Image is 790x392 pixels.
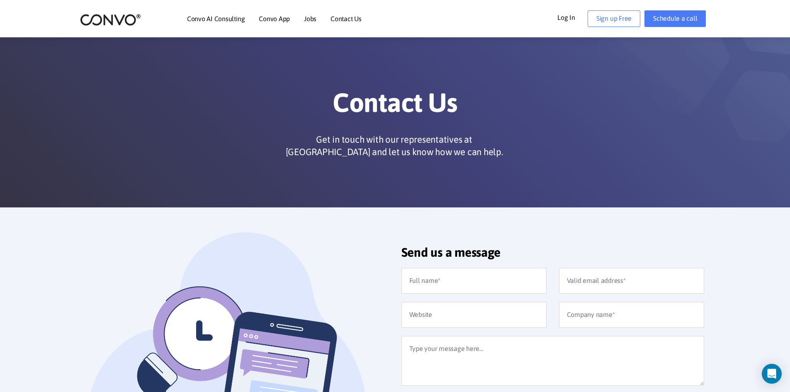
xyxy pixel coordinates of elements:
[644,10,706,27] a: Schedule a call
[588,10,640,27] a: Sign up Free
[401,268,547,294] input: Full name*
[259,15,290,22] a: Convo App
[401,245,704,266] h2: Send us a message
[762,364,782,384] div: Open Intercom Messenger
[80,13,141,26] img: logo_2.png
[559,302,704,328] input: Company name*
[559,268,704,294] input: Valid email address*
[304,15,316,22] a: Jobs
[331,15,362,22] a: Contact Us
[557,10,588,24] a: Log In
[282,133,506,158] p: Get in touch with our representatives at [GEOGRAPHIC_DATA] and let us know how we can help.
[165,87,625,125] h1: Contact Us
[187,15,245,22] a: Convo AI Consulting
[401,302,547,328] input: Website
